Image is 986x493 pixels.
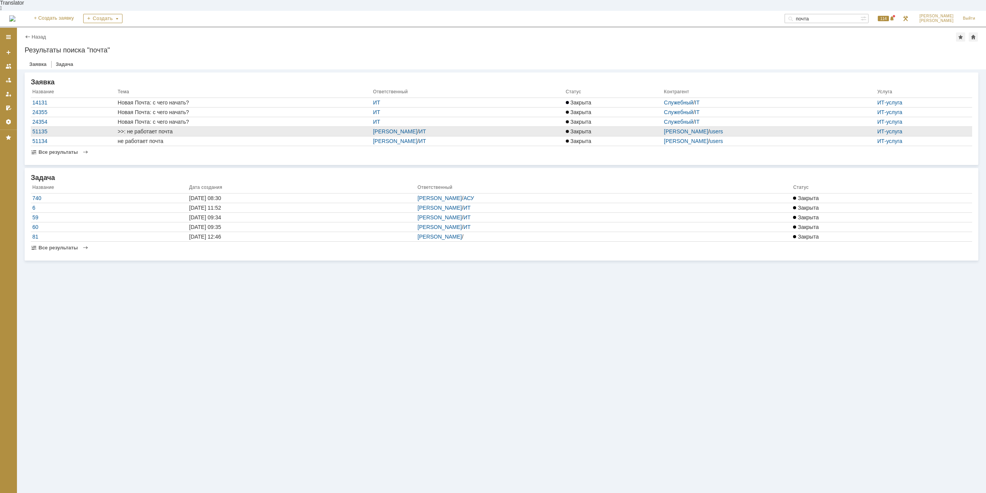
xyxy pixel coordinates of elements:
[32,214,186,220] a: 59
[695,119,699,125] a: IT
[189,195,414,201] div: [DATE] 08:30
[566,119,591,125] span: Закрыта
[418,214,790,220] div: /
[118,109,370,115] a: Новая Почта: с чего начать?
[463,205,471,211] a: ИТ
[566,128,661,135] a: Закрыта
[189,205,414,211] a: [DATE] 11:52
[958,11,980,26] a: Выйти
[416,183,791,193] th: Ответственный
[118,128,370,135] a: >>: не работает почта
[919,19,954,23] span: [PERSON_NAME]
[25,46,978,54] div: Результаты поиска "почта"
[695,109,699,115] a: IT
[664,138,708,144] a: [PERSON_NAME]
[566,138,661,144] a: Закрыта
[189,214,414,220] a: [DATE] 09:34
[463,195,474,201] a: АСУ
[793,214,971,220] a: Закрыта
[878,16,889,21] span: 114
[664,128,708,135] a: [PERSON_NAME]
[2,88,15,100] a: Мои заявки
[793,234,971,240] a: Закрыта
[695,99,699,106] a: IT
[25,59,51,70] a: Заявка
[566,99,661,106] a: Закрыта
[876,87,972,98] th: Услуга
[32,138,115,144] a: 51134
[118,119,370,125] a: Новая Почта: с чего начать?
[710,138,723,144] a: users
[32,119,115,125] a: 24354
[32,195,186,201] a: 740
[463,214,471,220] a: ИТ
[877,119,902,125] a: ИТ-услуга
[118,99,370,106] a: Новая Почта: с чего начать?
[371,87,564,98] th: Ответственный
[373,138,562,144] div: /
[373,109,380,115] a: ИТ
[9,15,15,22] img: logo
[188,183,416,193] th: Дата создания
[915,11,958,26] a: [PERSON_NAME][PERSON_NAME]
[793,214,818,220] span: Закрыта
[664,109,693,115] a: Служебный
[32,109,115,115] a: 24355
[116,87,372,98] th: Тема
[51,59,78,70] a: Задача
[32,34,46,40] a: Назад
[32,234,186,240] div: 81
[373,128,417,135] a: [PERSON_NAME]
[419,138,426,144] a: ИТ
[919,14,954,19] span: [PERSON_NAME]
[662,87,876,98] th: Контрагент
[791,183,972,193] th: Статус
[2,46,15,59] a: Создать заявку
[29,11,79,26] a: + Создать заявку
[189,234,414,240] div: [DATE] 12:46
[418,224,462,230] a: [PERSON_NAME]
[793,224,818,230] span: Закрыта
[566,128,591,135] span: Закрыта
[31,79,972,86] div: Заявка
[564,87,662,98] th: Статус
[793,205,818,211] span: Закрыта
[189,224,414,230] a: [DATE] 09:35
[118,138,370,144] a: не работает почта
[793,195,971,201] a: Закрыта
[901,14,910,23] a: Перейти в интерфейс администратора
[32,128,115,135] div: 51135
[39,245,78,251] span: Все результаты
[373,119,380,125] a: ИТ
[2,74,15,86] a: Заявки в моей ответственности
[31,174,972,181] div: Задача
[31,183,188,193] th: Название
[664,99,874,106] div: /
[418,224,790,230] div: /
[463,224,471,230] a: ИТ
[566,119,661,125] a: Закрыта
[418,195,790,201] div: /
[418,205,462,211] a: [PERSON_NAME]
[566,109,591,115] span: Закрыта
[566,99,591,106] span: Закрыта
[373,99,380,106] a: ИТ
[664,99,693,106] a: Служебный
[877,138,902,144] a: ИТ-услуга
[793,195,818,201] span: Закрыта
[877,109,902,115] a: ИТ-услуга
[39,149,78,155] span: Все результаты
[373,128,562,135] div: /
[32,99,115,106] a: 14131
[32,205,186,211] a: 6
[373,138,417,144] a: [PERSON_NAME]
